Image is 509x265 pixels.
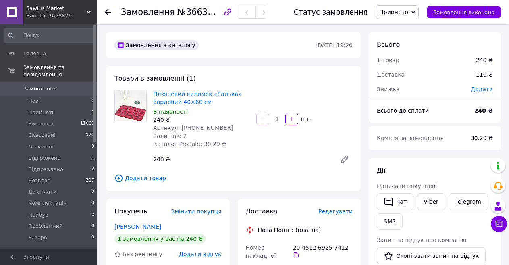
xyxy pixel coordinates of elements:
[246,207,278,215] span: Доставка
[377,57,399,63] span: 1 товар
[171,208,222,215] span: Змінити покупця
[114,223,161,230] a: [PERSON_NAME]
[114,174,353,183] span: Додати товар
[105,8,111,16] div: Повернутися назад
[114,234,206,244] div: 1 замовлення у вас на 240 ₴
[299,115,312,123] div: шт.
[114,40,199,50] div: Замовлення з каталогу
[293,244,353,258] div: 20 4512 6925 7412
[153,125,233,131] span: Артикул: [PHONE_NUMBER]
[91,234,94,241] span: 0
[150,154,333,165] div: 240 ₴
[377,107,429,114] span: Всього до сплати
[179,251,221,257] span: Додати відгук
[294,8,368,16] div: Статус замовлення
[491,216,507,232] button: Чат з покупцем
[417,193,445,210] a: Viber
[4,28,95,43] input: Пошук
[377,71,405,78] span: Доставка
[91,223,94,230] span: 0
[476,56,493,64] div: 240 ₴
[91,200,94,207] span: 0
[86,177,94,184] span: 317
[28,143,54,150] span: Оплачені
[379,9,408,15] span: Прийнято
[471,66,498,83] div: 110 ₴
[26,5,87,12] span: Sawius Market
[153,91,242,105] a: Плюшевий килимок «Галька» бордовий 40×60 см
[377,237,466,243] span: Запит на відгук про компанію
[377,183,437,189] span: Написати покупцеві
[26,12,97,19] div: Ваш ID: 2668829
[427,6,501,18] button: Замовлення виконано
[377,41,400,48] span: Всього
[86,131,94,139] span: 920
[153,109,188,115] span: В наявності
[28,234,47,241] span: Резерв
[28,154,60,162] span: Відгружено
[471,135,493,141] span: 30.29 ₴
[28,223,63,230] span: Проблемний
[256,226,323,234] div: Нова Пошта (платна)
[23,85,57,92] span: Замовлення
[28,98,40,105] span: Нові
[246,244,276,259] span: Номер накладної
[377,213,403,230] button: SMS
[28,177,50,184] span: Возврат
[28,166,63,173] span: Відправлено
[114,207,148,215] span: Покупець
[91,143,94,150] span: 0
[377,135,444,141] span: Комісія за замовлення
[23,64,97,78] span: Замовлення та повідомлення
[91,166,94,173] span: 2
[377,193,413,210] button: Чат
[121,7,175,17] span: Замовлення
[115,90,146,122] img: Плюшевий килимок «Галька» бордовий 40×60 см
[337,151,353,167] a: Редагувати
[177,7,235,17] span: №366352648
[28,120,53,127] span: Виконані
[28,200,66,207] span: Комплектація
[123,251,162,257] span: Без рейтингу
[153,133,187,139] span: Залишок: 2
[474,107,493,114] b: 240 ₴
[377,247,486,264] button: Скопіювати запит на відгук
[91,154,94,162] span: 1
[377,86,400,92] span: Знижка
[91,98,94,105] span: 0
[318,208,353,215] span: Редагувати
[91,109,94,116] span: 1
[471,86,493,92] span: Додати
[28,188,56,196] span: До сплати
[433,9,494,15] span: Замовлення виконано
[449,193,488,210] a: Telegram
[91,211,94,219] span: 2
[377,167,385,174] span: Дії
[91,188,94,196] span: 0
[28,109,53,116] span: Прийняті
[114,75,196,82] span: Товари в замовленні (1)
[28,131,56,139] span: Скасовані
[23,50,46,57] span: Головна
[153,116,250,124] div: 240 ₴
[316,42,353,48] time: [DATE] 19:26
[153,141,226,147] span: Каталог ProSale: 30.29 ₴
[80,120,94,127] span: 11069
[28,211,48,219] span: Прибув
